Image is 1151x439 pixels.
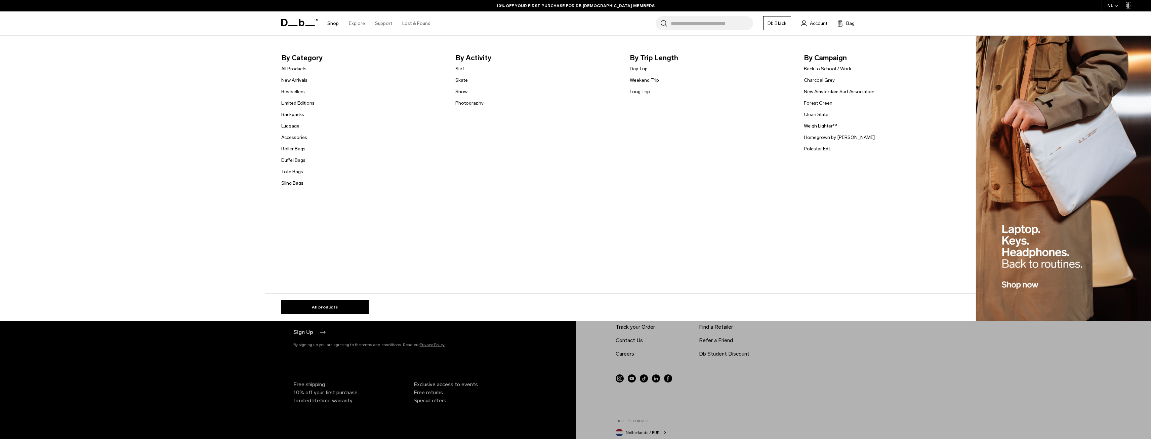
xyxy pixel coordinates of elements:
nav: Main Navigation [322,11,436,35]
a: Day Trip [630,65,648,72]
span: Account [810,20,827,27]
a: 10% OFF YOUR FIRST PURCHASE FOR DB [DEMOGRAPHIC_DATA] MEMBERS [497,3,655,9]
a: Accessories [281,134,307,141]
a: Clean Slate [804,111,828,118]
a: Luggage [281,122,299,130]
a: Shop [327,11,339,35]
a: Roller Bags [281,145,305,152]
a: All products [281,300,369,314]
a: Back to School / Work [804,65,851,72]
a: Long Trip [630,88,650,95]
span: By Trip Length [630,52,793,63]
a: Bestsellers [281,88,305,95]
a: Db Black [763,16,791,30]
a: Duffel Bags [281,157,305,164]
span: By Category [281,52,445,63]
a: Polestar Edt. [804,145,831,152]
a: New Arrivals [281,77,307,84]
span: By Activity [455,52,619,63]
a: Snow [455,88,467,95]
a: Account [801,19,827,27]
a: Forest Green [804,100,832,107]
a: New Amsterdam Surf Association [804,88,874,95]
span: By Campaign [804,52,968,63]
a: Limited Editions [281,100,315,107]
a: Weekend Trip [630,77,659,84]
a: Charcoal Grey [804,77,835,84]
a: Support [375,11,392,35]
a: Surf [455,65,464,72]
a: Weigh Lighter™ [804,122,837,130]
a: Photography [455,100,484,107]
button: Bag [837,19,855,27]
a: All Products [281,65,306,72]
a: Backpacks [281,111,304,118]
a: Explore [349,11,365,35]
a: Lost & Found [402,11,430,35]
a: Homegrown by [PERSON_NAME] [804,134,875,141]
a: Sling Bags [281,180,303,187]
span: Bag [846,20,855,27]
a: Skate [455,77,468,84]
a: Tote Bags [281,168,303,175]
